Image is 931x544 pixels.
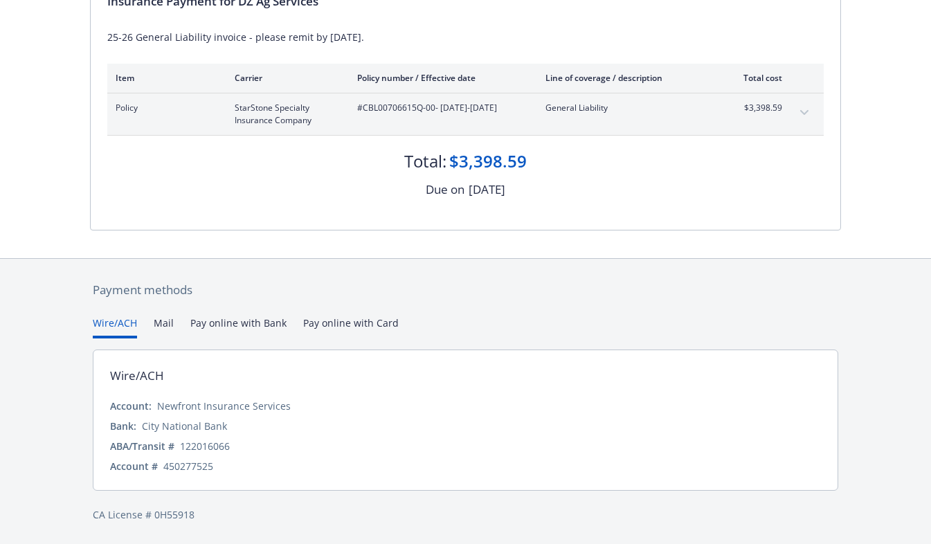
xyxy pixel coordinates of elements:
[235,102,335,127] span: StarStone Specialty Insurance Company
[110,399,152,413] div: Account:
[469,181,505,199] div: [DATE]
[157,399,291,413] div: Newfront Insurance Services
[545,102,708,114] span: General Liability
[357,72,523,84] div: Policy number / Effective date
[110,367,164,385] div: Wire/ACH
[793,102,815,124] button: expand content
[404,149,446,173] div: Total:
[110,419,136,433] div: Bank:
[303,316,399,338] button: Pay online with Card
[730,72,782,84] div: Total cost
[116,72,213,84] div: Item
[107,93,824,135] div: PolicyStarStone Specialty Insurance Company#CBL00706615Q-00- [DATE]-[DATE]General Liability$3,398...
[107,30,824,44] div: 25-26 General Liability invoice - please remit by [DATE].
[163,459,213,473] div: 450277525
[545,72,708,84] div: Line of coverage / description
[180,439,230,453] div: 122016066
[357,102,523,114] span: #CBL00706615Q-00 - [DATE]-[DATE]
[190,316,287,338] button: Pay online with Bank
[235,72,335,84] div: Carrier
[110,439,174,453] div: ABA/Transit #
[93,316,137,338] button: Wire/ACH
[730,102,782,114] span: $3,398.59
[93,507,838,522] div: CA License # 0H55918
[116,102,213,114] span: Policy
[449,149,527,173] div: $3,398.59
[110,459,158,473] div: Account #
[142,419,227,433] div: City National Bank
[93,281,838,299] div: Payment methods
[154,316,174,338] button: Mail
[426,181,464,199] div: Due on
